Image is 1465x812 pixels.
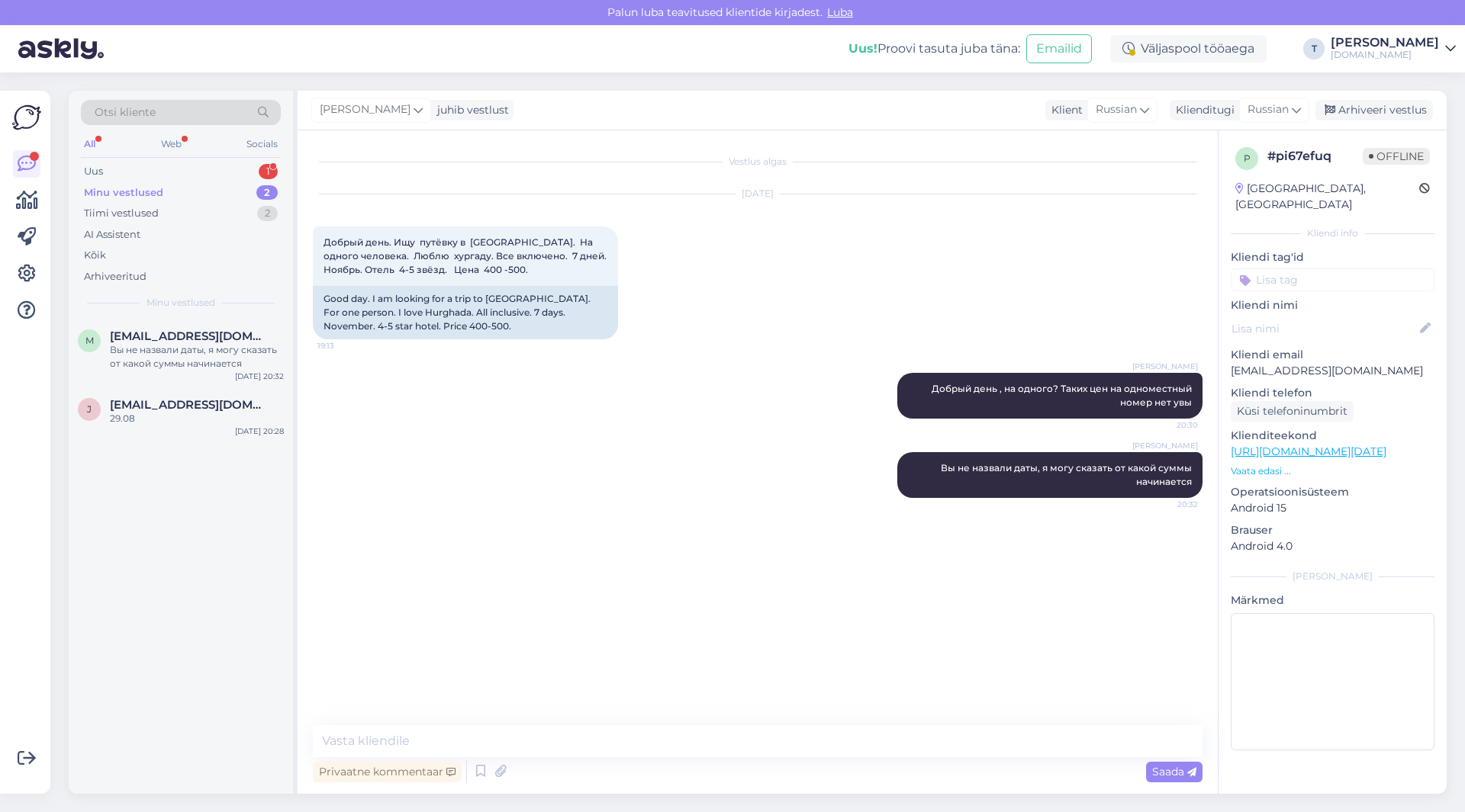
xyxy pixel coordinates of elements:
[243,134,281,154] div: Socials
[1235,181,1419,213] div: [GEOGRAPHIC_DATA], [GEOGRAPHIC_DATA]
[84,248,106,263] div: Kõik
[84,206,159,221] div: Tiimi vestlused
[1315,100,1433,120] div: Arhiveeri vestlus
[1331,37,1439,49] div: [PERSON_NAME]
[81,134,98,154] div: All
[1231,249,1434,265] p: Kliendi tag'id
[84,269,146,284] div: Arhiveeritud
[85,335,94,346] span: m
[1231,347,1434,363] p: Kliendi email
[1331,49,1439,61] div: [DOMAIN_NAME]
[110,329,269,343] span: mihhailf@inbox.ru
[110,343,284,371] div: Вы не назвали даты, я могу сказать от какой суммы начинается
[1231,226,1434,240] div: Kliendi info
[1331,37,1456,61] a: [PERSON_NAME][DOMAIN_NAME]
[110,412,284,425] div: 29.08
[823,5,858,19] span: Luba
[1231,385,1434,401] p: Kliendi telefon
[256,185,278,201] div: 2
[84,227,140,242] div: AI Assistent
[1244,152,1251,164] span: p
[1267,147,1363,165] div: # pi67efuq
[87,403,92,415] span: j
[313,762,462,782] div: Privaatne kommentaar
[259,164,278,179] div: 1
[1231,445,1386,458] a: [URL][DOMAIN_NAME][DATE]
[1110,35,1267,63] div: Väljaspool tööaega
[1132,361,1198,372] span: [PERSON_NAME]
[848,40,1020,58] div: Proovi tasuta juba täna:
[941,462,1194,487] span: Вы не назвали даты, я могу сказать от какой суммы начинается
[313,286,618,339] div: Good day. I am looking for a trip to [GEOGRAPHIC_DATA]. For one person. I love Hurghada. All incl...
[1231,538,1434,554] p: Android 4.0
[313,155,1203,168] div: Vestlus algas
[1096,101,1137,118] span: Russian
[313,187,1203,201] div: [DATE]
[848,41,877,56] b: Uus!
[110,398,269,412] span: jonnyeng@gmail.com
[235,425,284,437] div: [DATE] 20:28
[257,206,278,221] div: 2
[158,134,185,154] div: Web
[1231,297,1434,313] p: Kliendi nimi
[1231,484,1434,500] p: Operatsioonisüsteem
[1231,464,1434,478] p: Vaata edasi ...
[1232,320,1417,337] input: Lisa nimi
[317,340,375,351] span: 19:13
[95,104,156,120] span: Otsi kliente
[1170,102,1235,118] div: Klienditugi
[320,101,411,118] span: [PERSON_NAME]
[146,296,215,310] span: Minu vestlused
[1248,101,1289,118] span: Russian
[1141,419,1198,431] span: 20:30
[1231,428,1434,444] p: Klienditeekond
[1026,34,1092,63] button: Emailid
[1231,522,1434,538] p: Brauser
[1152,765,1196,778] span: Saada
[431,102,509,118] div: juhib vestlust
[324,236,609,275] span: Добрый день. Ищу путёвку в [GEOGRAPHIC_DATA]. На одного человека. Люблю хургаду. Все включено. 7 ...
[1231,268,1434,291] input: Lisa tag
[932,383,1194,408] span: Добрый день , на одного? Таких цен на одноместный номер нет увы
[1303,38,1325,59] div: T
[84,164,103,179] div: Uus
[1231,500,1434,516] p: Android 15
[1231,592,1434,608] p: Märkmed
[1363,148,1430,165] span: Offline
[1231,570,1434,583] div: [PERSON_NAME]
[1231,363,1434,379] p: [EMAIL_ADDRESS][DOMAIN_NAME]
[1141,499,1198,510] span: 20:32
[84,185,163,201] div: Minu vestlused
[12,103,41,132] img: Askly Logo
[1132,440,1198,451] span: [PERSON_NAME]
[235,371,284,382] div: [DATE] 20:32
[1231,401,1354,422] div: Küsi telefoninumbrit
[1045,102,1083,118] div: Klient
